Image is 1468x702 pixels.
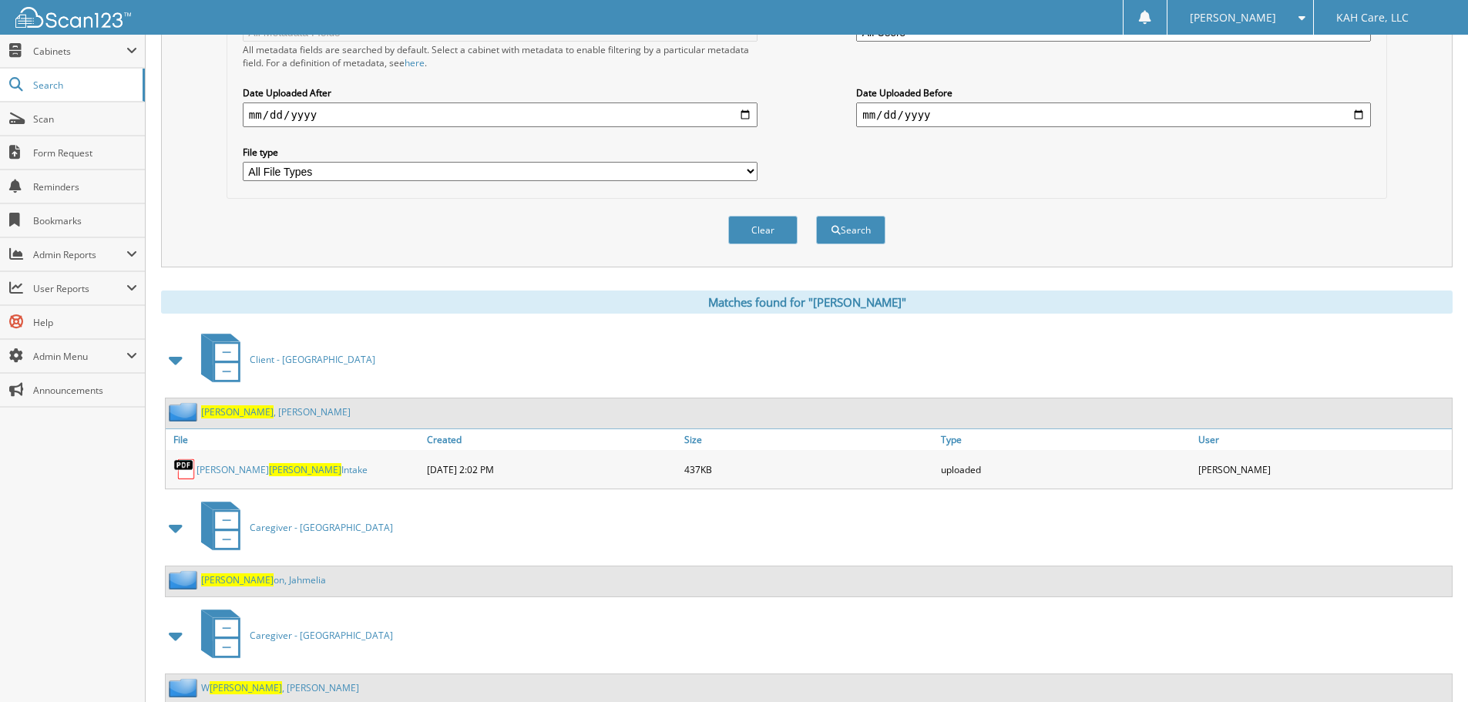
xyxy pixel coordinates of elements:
span: KAH Care, LLC [1336,13,1409,22]
span: [PERSON_NAME] [210,681,282,694]
span: Scan [33,113,137,126]
a: W[PERSON_NAME], [PERSON_NAME] [201,681,359,694]
span: Form Request [33,146,137,160]
div: Matches found for "[PERSON_NAME]" [161,291,1453,314]
button: Search [816,216,885,244]
a: User [1194,429,1452,450]
input: end [856,102,1371,127]
label: Date Uploaded After [243,86,758,99]
a: Created [423,429,680,450]
div: [PERSON_NAME] [1194,454,1452,485]
span: Reminders [33,180,137,193]
div: [DATE] 2:02 PM [423,454,680,485]
img: scan123-logo-white.svg [15,7,131,28]
span: [PERSON_NAME] [1190,13,1276,22]
a: Client - [GEOGRAPHIC_DATA] [192,329,375,390]
span: Help [33,316,137,329]
button: Clear [728,216,798,244]
div: uploaded [937,454,1194,485]
a: [PERSON_NAME]on, Jahmelia [201,573,326,586]
span: Announcements [33,384,137,397]
a: Caregiver - [GEOGRAPHIC_DATA] [192,605,393,666]
iframe: Chat Widget [1391,628,1468,702]
a: [PERSON_NAME][PERSON_NAME]Intake [197,463,368,476]
img: PDF.png [173,458,197,481]
img: folder2.png [169,402,201,422]
span: Caregiver - [GEOGRAPHIC_DATA] [250,629,393,642]
img: folder2.png [169,570,201,589]
label: File type [243,146,758,159]
div: All metadata fields are searched by default. Select a cabinet with metadata to enable filtering b... [243,43,758,69]
a: Caregiver - [GEOGRAPHIC_DATA] [192,497,393,558]
span: Caregiver - [GEOGRAPHIC_DATA] [250,521,393,534]
span: [PERSON_NAME] [201,573,274,586]
label: Date Uploaded Before [856,86,1371,99]
span: User Reports [33,282,126,295]
span: [PERSON_NAME] [269,463,341,476]
a: [PERSON_NAME], [PERSON_NAME] [201,405,351,418]
img: folder2.png [169,678,201,697]
input: start [243,102,758,127]
span: Client - [GEOGRAPHIC_DATA] [250,353,375,366]
span: Cabinets [33,45,126,58]
a: File [166,429,423,450]
a: here [405,56,425,69]
span: Search [33,79,135,92]
span: [PERSON_NAME] [201,405,274,418]
a: Size [680,429,938,450]
div: 437KB [680,454,938,485]
span: Admin Reports [33,248,126,261]
span: Bookmarks [33,214,137,227]
span: Admin Menu [33,350,126,363]
a: Type [937,429,1194,450]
